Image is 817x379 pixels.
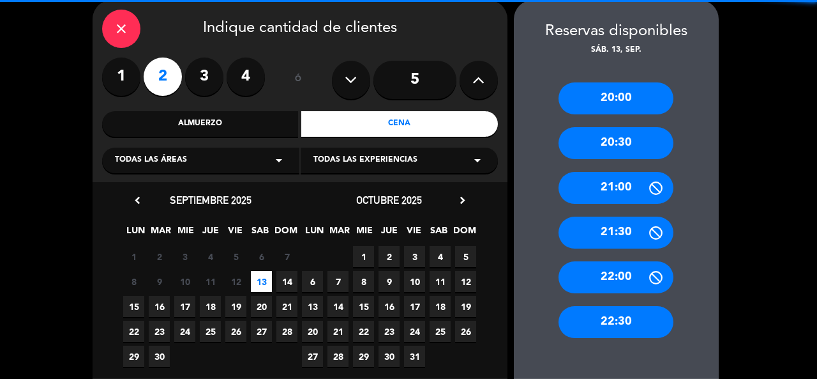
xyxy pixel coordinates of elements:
span: 15 [123,296,144,317]
span: 17 [174,296,195,317]
div: 22:30 [558,306,673,338]
div: 20:30 [558,127,673,159]
span: octubre 2025 [356,194,422,206]
span: JUE [379,223,400,244]
span: VIE [225,223,246,244]
span: MIE [354,223,375,244]
span: 29 [123,346,144,367]
span: VIE [403,223,424,244]
span: 1 [353,246,374,267]
div: Cena [301,111,498,137]
span: 30 [149,346,170,367]
span: 16 [149,296,170,317]
div: Indique cantidad de clientes [102,10,498,48]
i: arrow_drop_down [470,153,485,168]
span: 21 [327,321,349,342]
span: 23 [379,321,400,342]
span: 24 [404,321,425,342]
span: 13 [251,271,272,292]
span: 31 [404,346,425,367]
span: 1 [123,246,144,267]
span: 8 [123,271,144,292]
span: 19 [225,296,246,317]
span: 22 [353,321,374,342]
label: 4 [227,58,265,96]
span: 27 [251,321,272,342]
div: 21:00 [558,172,673,204]
div: ó [278,58,319,102]
span: 10 [174,271,195,292]
span: 27 [302,346,323,367]
span: 13 [302,296,323,317]
span: 3 [404,246,425,267]
span: DOM [274,223,296,244]
span: 12 [455,271,476,292]
span: 19 [455,296,476,317]
span: 28 [327,346,349,367]
span: 26 [455,321,476,342]
span: 2 [379,246,400,267]
span: 16 [379,296,400,317]
span: SAB [428,223,449,244]
span: 30 [379,346,400,367]
span: MAR [150,223,171,244]
span: 2 [149,246,170,267]
span: 7 [276,246,297,267]
div: 20:00 [558,82,673,114]
div: 22:00 [558,261,673,293]
span: 5 [225,246,246,267]
i: close [114,21,129,36]
span: 18 [200,296,221,317]
span: 25 [430,321,451,342]
span: Todas las experiencias [313,154,417,167]
span: 14 [276,271,297,292]
span: 9 [149,271,170,292]
span: LUN [304,223,325,244]
span: 7 [327,271,349,292]
span: 15 [353,296,374,317]
span: 14 [327,296,349,317]
span: septiembre 2025 [170,194,251,206]
span: 20 [251,296,272,317]
span: 29 [353,346,374,367]
span: 8 [353,271,374,292]
span: SAB [250,223,271,244]
span: JUE [200,223,221,244]
span: 23 [149,321,170,342]
span: 10 [404,271,425,292]
span: 4 [430,246,451,267]
div: sáb. 13, sep. [514,44,719,57]
span: 6 [302,271,323,292]
label: 2 [144,58,182,96]
span: 20 [302,321,323,342]
span: 3 [174,246,195,267]
label: 1 [102,58,140,96]
span: Todas las áreas [115,154,187,167]
i: arrow_drop_down [271,153,287,168]
span: 11 [430,271,451,292]
span: DOM [453,223,474,244]
span: 4 [200,246,221,267]
label: 3 [185,58,223,96]
i: chevron_right [456,194,469,207]
div: Reservas disponibles [514,19,719,44]
span: LUN [125,223,146,244]
div: Almuerzo [102,111,299,137]
div: 21:30 [558,217,673,249]
span: 18 [430,296,451,317]
i: chevron_left [131,194,144,207]
span: 25 [200,321,221,342]
span: MAR [329,223,350,244]
span: MIE [175,223,196,244]
span: 12 [225,271,246,292]
span: 5 [455,246,476,267]
span: 6 [251,246,272,267]
span: 11 [200,271,221,292]
span: 9 [379,271,400,292]
span: 17 [404,296,425,317]
span: 28 [276,321,297,342]
span: 21 [276,296,297,317]
span: 24 [174,321,195,342]
span: 22 [123,321,144,342]
span: 26 [225,321,246,342]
